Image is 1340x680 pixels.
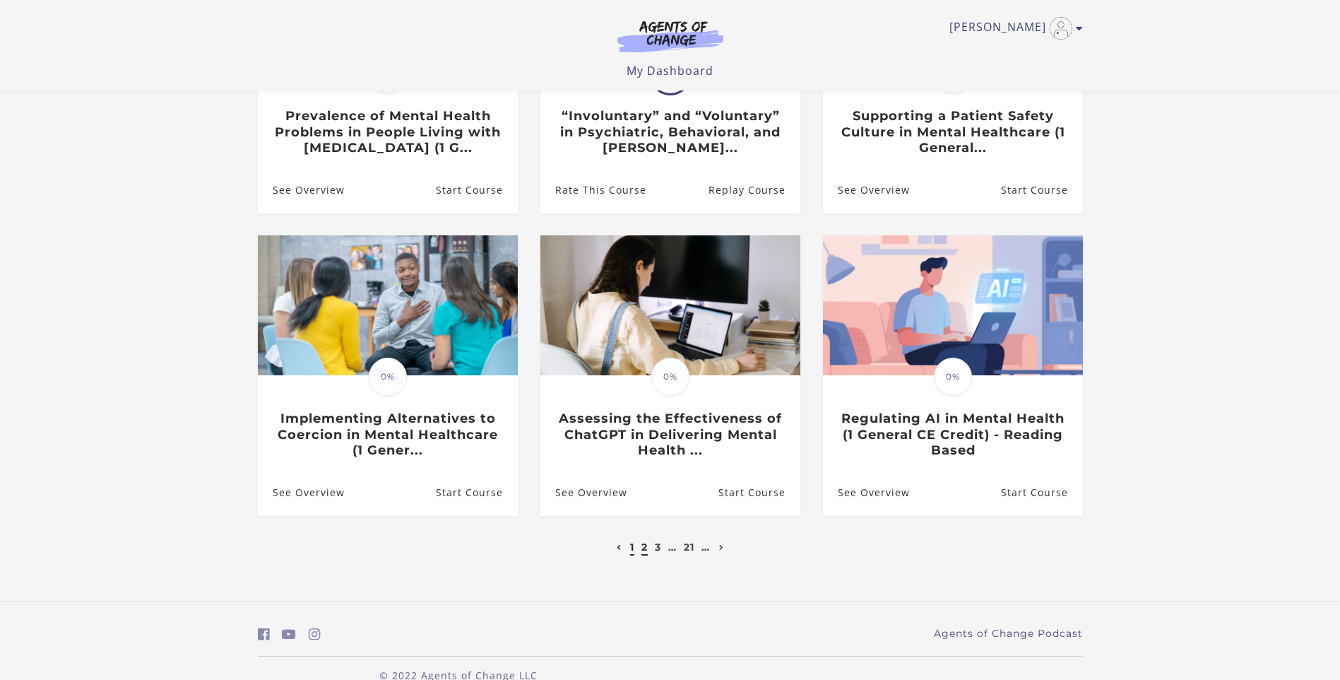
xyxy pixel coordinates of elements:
a: Prevalence of Mental Health Problems in People Living with HIV (1 G...: Resume Course [435,167,517,213]
a: 21 [684,541,694,553]
a: … [701,541,710,553]
a: Assessing the Effectiveness of ChatGPT in Delivering Mental Health ...: Resume Course [718,470,800,516]
a: Next page [716,541,728,553]
span: 0% [369,55,407,93]
a: 1 [630,541,634,553]
a: Regulating AI in Mental Health (1 General CE Credit) - Reading Based: See Overview [823,470,910,516]
h3: “Involuntary” and “Voluntary” in Psychiatric, Behavioral, and [PERSON_NAME]... [555,108,785,156]
span: 0% [934,358,972,396]
a: https://www.instagram.com/agentsofchangeprep/ (Open in a new window) [309,624,321,645]
span: 0% [934,55,972,93]
a: Supporting a Patient Safety Culture in Mental Healthcare (1 General...: See Overview [823,167,910,213]
span: 100% [651,55,689,93]
a: “Involuntary” and “Voluntary” in Psychiatric, Behavioral, and Menta...: Resume Course [708,167,800,213]
a: Prevalence of Mental Health Problems in People Living with HIV (1 G...: See Overview [258,167,345,213]
h3: Regulating AI in Mental Health (1 General CE Credit) - Reading Based [838,411,1067,459]
span: 0% [651,358,689,396]
i: https://www.instagram.com/agentsofchangeprep/ (Open in a new window) [309,628,321,641]
a: Assessing the Effectiveness of ChatGPT in Delivering Mental Health ...: See Overview [540,470,627,516]
a: … [668,541,677,553]
a: https://www.facebook.com/groups/aswbtestprep (Open in a new window) [258,624,270,645]
a: 3 [655,541,661,553]
h3: Assessing the Effectiveness of ChatGPT in Delivering Mental Health ... [555,411,785,459]
i: https://www.facebook.com/groups/aswbtestprep (Open in a new window) [258,628,270,641]
h3: Prevalence of Mental Health Problems in People Living with [MEDICAL_DATA] (1 G... [273,108,502,156]
a: Supporting a Patient Safety Culture in Mental Healthcare (1 General...: Resume Course [1000,167,1082,213]
span: 0% [369,358,407,396]
a: 2 [641,541,648,553]
a: Implementing Alternatives to Coercion in Mental Healthcare (1 Gener...: See Overview [258,470,345,516]
a: Toggle menu [949,17,1076,40]
img: Agents of Change Logo [603,20,738,52]
a: Implementing Alternatives to Coercion in Mental Healthcare (1 Gener...: Resume Course [435,470,517,516]
a: “Involuntary” and “Voluntary” in Psychiatric, Behavioral, and Menta...: Rate This Course [540,167,646,213]
h3: Implementing Alternatives to Coercion in Mental Healthcare (1 Gener... [273,411,502,459]
h3: Supporting a Patient Safety Culture in Mental Healthcare (1 General... [838,108,1067,156]
a: Regulating AI in Mental Health (1 General CE Credit) - Reading Based: Resume Course [1000,470,1082,516]
a: https://www.youtube.com/c/AgentsofChangeTestPrepbyMeaganMitchell (Open in a new window) [282,624,296,645]
i: https://www.youtube.com/c/AgentsofChangeTestPrepbyMeaganMitchell (Open in a new window) [282,628,296,641]
a: Agents of Change Podcast [934,626,1083,641]
a: My Dashboard [627,63,713,78]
